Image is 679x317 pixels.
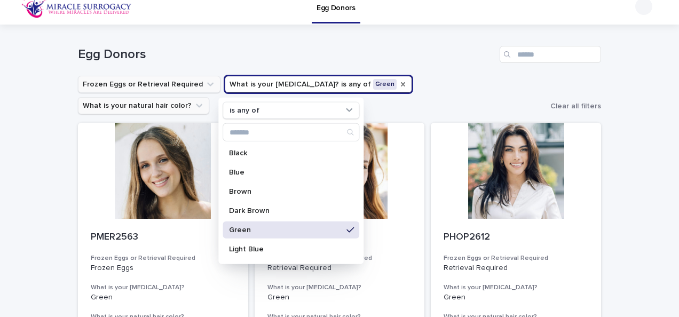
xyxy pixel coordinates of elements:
[230,106,259,115] p: is any of
[229,245,342,253] p: Light Blue
[267,264,412,273] p: Retrieval Required
[444,264,588,273] p: Retrieval Required
[500,46,601,63] input: Search
[267,293,412,302] p: Green
[91,283,235,292] h3: What is your [MEDICAL_DATA]?
[229,207,342,215] p: Dark Brown
[225,76,412,93] button: What is your eye color?
[223,124,359,141] input: Search
[78,47,495,62] h1: Egg Donors
[229,188,342,195] p: Brown
[78,76,220,93] button: Frozen Eggs or Retrieval Required
[91,232,235,243] p: PMER2563
[229,226,342,234] p: Green
[91,264,235,273] p: Frozen Eggs
[78,97,209,114] button: What is your natural hair color?
[229,149,342,157] p: Black
[550,102,601,110] span: Clear all filters
[444,232,588,243] p: PHOP2612
[91,293,235,302] p: Green
[91,254,235,263] h3: Frozen Eggs or Retrieval Required
[444,293,588,302] p: Green
[229,169,342,176] p: Blue
[546,98,601,114] button: Clear all filters
[223,123,359,141] div: Search
[267,283,412,292] h3: What is your [MEDICAL_DATA]?
[444,254,588,263] h3: Frozen Eggs or Retrieval Required
[444,283,588,292] h3: What is your [MEDICAL_DATA]?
